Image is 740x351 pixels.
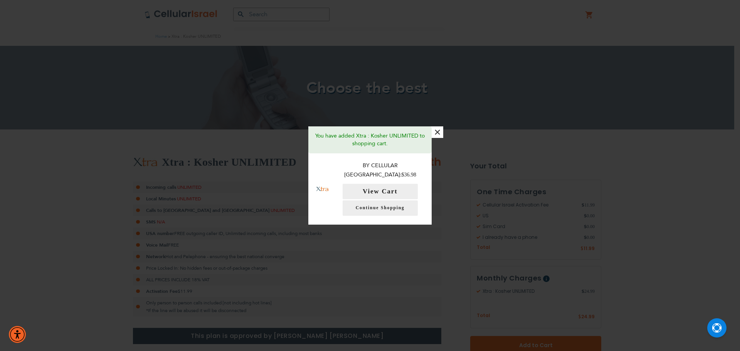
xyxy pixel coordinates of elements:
span: $36.98 [402,172,417,178]
p: By Cellular [GEOGRAPHIC_DATA]: [336,161,424,180]
a: Continue Shopping [343,200,418,216]
div: Accessibility Menu [9,326,26,343]
button: × [432,126,443,138]
button: View Cart [343,184,418,199]
p: You have added Xtra : Kosher UNLIMITED to shopping cart. [314,132,426,148]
